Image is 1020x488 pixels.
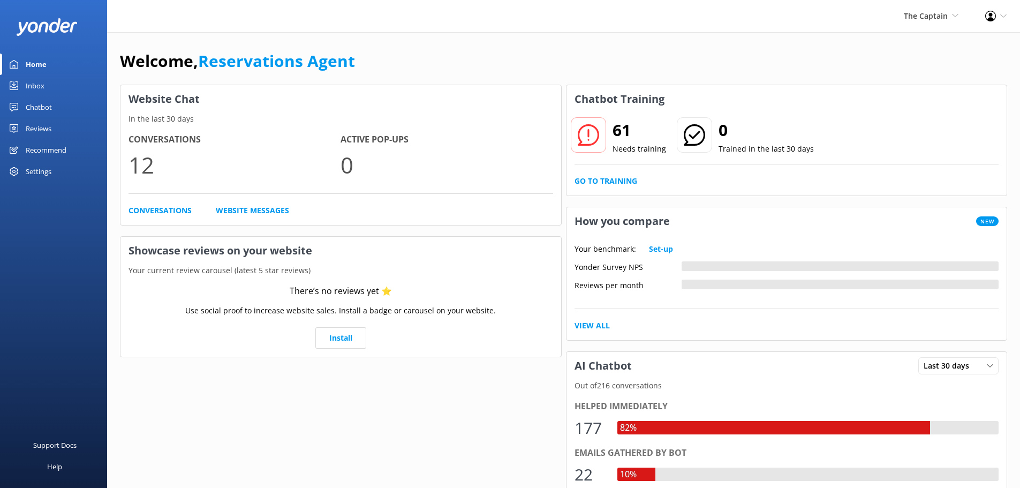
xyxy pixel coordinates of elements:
p: Out of 216 conversations [566,380,1007,392]
p: Use social proof to increase website sales. Install a badge or carousel on your website. [185,305,496,317]
div: Settings [26,161,51,182]
div: 82% [617,421,639,435]
p: 0 [341,147,553,183]
div: 10% [617,468,639,482]
div: Help [47,456,62,477]
div: Recommend [26,139,66,161]
span: Last 30 days [924,360,976,372]
div: Inbox [26,75,44,96]
div: Home [26,54,47,75]
h2: 61 [613,117,666,143]
h3: Showcase reviews on your website [120,237,561,265]
div: There’s no reviews yet ⭐ [290,284,392,298]
p: In the last 30 days [120,113,561,125]
p: 12 [129,147,341,183]
a: View All [575,320,610,332]
a: Go to Training [575,175,637,187]
div: Yonder Survey NPS [575,261,682,271]
h3: AI Chatbot [566,352,640,380]
p: Your current review carousel (latest 5 star reviews) [120,265,561,276]
img: yonder-white-logo.png [16,18,78,36]
h4: Conversations [129,133,341,147]
h3: Chatbot Training [566,85,673,113]
a: Reservations Agent [198,50,355,72]
a: Set-up [649,243,673,255]
div: 177 [575,415,607,441]
div: Reviews [26,118,51,139]
div: Helped immediately [575,400,999,414]
p: Trained in the last 30 days [719,143,814,155]
h3: How you compare [566,207,678,235]
h1: Welcome, [120,48,355,74]
div: Chatbot [26,96,52,118]
div: Reviews per month [575,280,682,289]
span: The Captain [904,11,948,21]
p: Your benchmark: [575,243,636,255]
a: Install [315,327,366,349]
div: 22 [575,462,607,487]
h4: Active Pop-ups [341,133,553,147]
div: Emails gathered by bot [575,446,999,460]
div: Support Docs [33,434,77,456]
h3: Website Chat [120,85,561,113]
h2: 0 [719,117,814,143]
span: New [976,216,999,226]
p: Needs training [613,143,666,155]
a: Website Messages [216,205,289,216]
a: Conversations [129,205,192,216]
